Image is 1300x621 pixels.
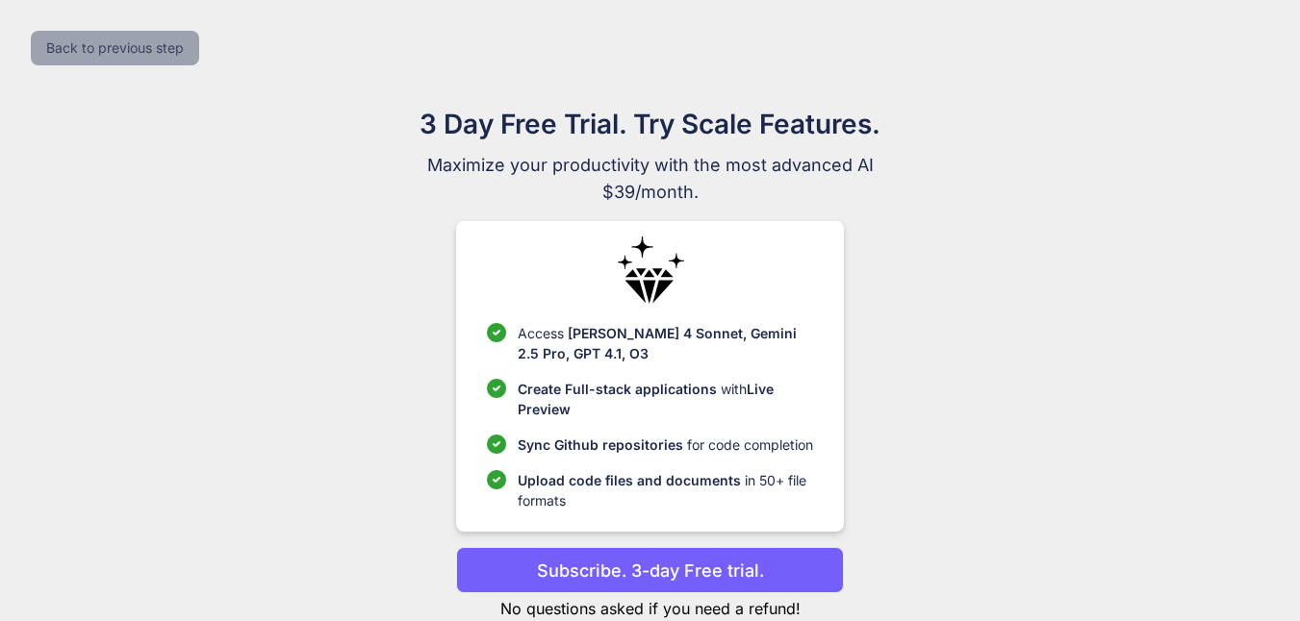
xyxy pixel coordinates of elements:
span: Sync Github repositories [518,436,683,453]
img: checklist [487,323,506,342]
span: [PERSON_NAME] 4 Sonnet, Gemini 2.5 Pro, GPT 4.1, O3 [518,325,797,361]
img: checklist [487,470,506,489]
span: Upload code files and documents [518,472,741,488]
img: checklist [487,379,506,398]
button: Back to previous step [31,31,199,65]
p: Subscribe. 3-day Free trial. [537,558,764,584]
p: Access [518,323,813,363]
p: for code completion [518,435,813,455]
h1: 3 Day Free Trial. Try Scale Features. [327,104,974,144]
p: in 50+ file formats [518,470,813,510]
img: checklist [487,435,506,454]
button: Subscribe. 3-day Free trial. [456,547,844,593]
p: No questions asked if you need a refund! [456,597,844,620]
p: with [518,379,813,419]
span: Create Full-stack applications [518,381,721,397]
span: $39/month. [327,179,974,206]
span: Maximize your productivity with the most advanced AI [327,152,974,179]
